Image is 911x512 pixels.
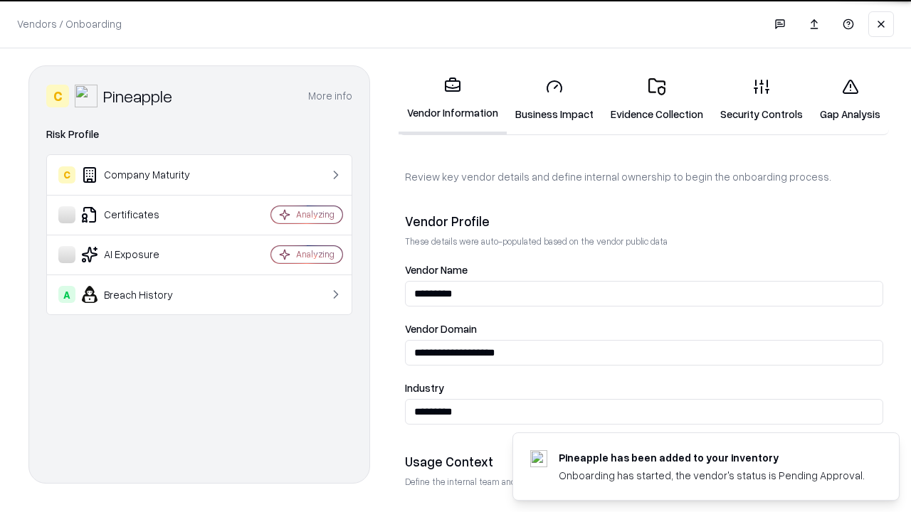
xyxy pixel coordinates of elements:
a: Gap Analysis [811,67,889,133]
div: Analyzing [296,208,335,220]
a: Security Controls [712,67,811,133]
p: Define the internal team and reason for using this vendor. This helps assess business relevance a... [405,476,883,488]
div: A [58,286,75,303]
div: Risk Profile [46,126,352,143]
button: More info [308,83,352,109]
label: Vendor Name [405,265,883,275]
img: pineappleenergy.com [530,450,547,467]
label: Vendor Domain [405,324,883,334]
div: C [58,166,75,183]
img: Pineapple [75,85,98,107]
div: Pineapple [103,85,172,107]
div: Usage Context [405,453,883,470]
div: Onboarding has started, the vendor's status is Pending Approval. [559,468,865,483]
a: Vendor Information [399,65,507,134]
div: Pineapple has been added to your inventory [559,450,865,465]
div: Company Maturity [58,166,228,183]
div: C [46,85,69,107]
div: Certificates [58,206,228,223]
div: Analyzing [296,248,335,260]
p: Review key vendor details and define internal ownership to begin the onboarding process. [405,169,883,184]
p: Vendors / Onboarding [17,16,122,31]
label: Industry [405,383,883,393]
div: Vendor Profile [405,213,883,230]
a: Business Impact [507,67,602,133]
p: These details were auto-populated based on the vendor public data [405,235,883,247]
div: Breach History [58,286,228,303]
div: AI Exposure [58,246,228,263]
a: Evidence Collection [602,67,712,133]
